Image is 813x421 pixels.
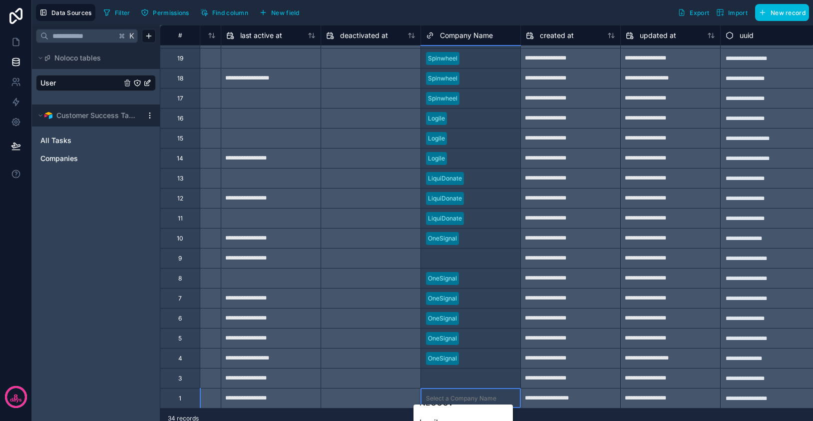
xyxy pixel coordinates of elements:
span: Companies [40,153,78,163]
div: Spinwheel [428,74,457,83]
div: 10 [177,234,183,242]
div: 17 [177,94,183,102]
div: 5 [178,334,182,342]
span: uuid [740,30,754,40]
div: OneSignal [428,314,457,323]
button: Filter [99,5,134,20]
span: Export [690,9,709,16]
div: LiquiDonate [428,194,462,203]
div: 4 [178,354,182,362]
div: 6 [178,314,182,322]
div: OneSignal [428,294,457,303]
div: 15 [177,134,183,142]
span: New record [771,9,806,16]
div: Logile [428,154,445,163]
div: OneSignal [428,354,457,363]
a: Companies [40,153,131,163]
div: Spinwheel [428,54,457,63]
div: Spinwheel [428,94,457,103]
a: Permissions [137,5,196,20]
div: User [36,75,156,91]
a: New record [751,4,809,21]
button: Permissions [137,5,192,20]
button: Noloco tables [36,51,150,65]
div: 12 [177,194,183,202]
button: New record [755,4,809,21]
div: All Tasks [36,132,156,148]
span: Noloco tables [54,53,101,63]
span: Data Sources [51,9,92,16]
div: 7 [178,294,182,302]
span: created at [540,30,574,40]
button: Find column [197,5,252,20]
span: Company Name [440,30,493,40]
span: updated at [640,30,676,40]
div: OneSignal [428,334,457,343]
div: 19 [177,54,183,62]
span: last active at [240,30,282,40]
span: User [40,78,56,88]
div: Companies [36,150,156,166]
div: 8 [178,274,182,282]
span: deactivated at [340,30,388,40]
div: Logile [428,134,445,143]
p: days [10,396,22,404]
div: 1 [179,394,181,402]
div: 9 [178,254,182,262]
div: Logile [428,114,445,123]
div: # [168,31,192,39]
button: New field [256,5,303,20]
span: Customer Success Tasks [56,110,137,120]
img: Airtable Logo [44,111,52,119]
span: Find column [212,9,248,16]
a: User [40,78,121,88]
button: Import [713,4,751,21]
span: Permissions [153,9,189,16]
div: 18 [177,74,183,82]
button: Data Sources [36,4,95,21]
div: Select a Company Name [426,394,496,402]
button: Airtable LogoCustomer Success Tasks [36,108,142,122]
div: 3 [178,374,182,382]
div: 13 [177,174,183,182]
div: LiquiDonate [428,214,462,223]
span: Filter [115,9,130,16]
p: 8 [13,392,18,402]
div: 11 [178,214,183,222]
a: All Tasks [40,135,131,145]
div: 16 [177,114,183,122]
span: New field [271,9,300,16]
div: OneSignal [428,274,457,283]
span: K [128,32,135,39]
div: LiquiDonate [428,174,462,183]
span: Import [728,9,748,16]
div: OneSignal [428,234,457,243]
div: 14 [177,154,183,162]
span: All Tasks [40,135,71,145]
button: Export [674,4,713,21]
